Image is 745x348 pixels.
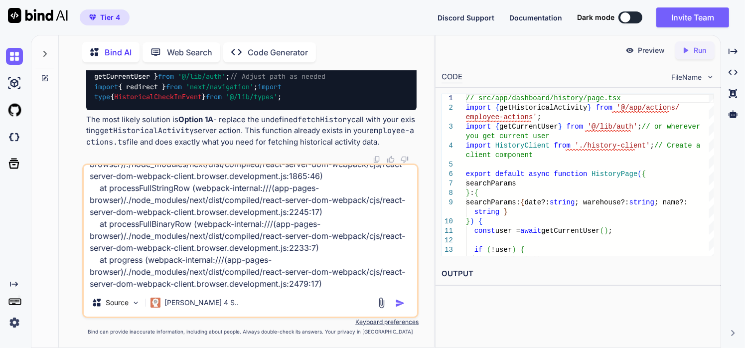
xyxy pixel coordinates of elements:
[442,160,453,170] div: 5
[470,217,474,225] span: )
[672,72,702,82] span: FileName
[537,255,541,263] span: )
[521,198,525,206] span: {
[442,198,453,207] div: 9
[625,46,634,55] img: preview
[376,297,387,309] img: attachment
[495,123,499,131] span: {
[6,102,23,119] img: githubLight
[509,13,562,22] span: Documentation
[6,48,23,65] img: chat
[442,122,453,132] div: 3
[495,170,525,178] span: default
[100,12,120,22] span: Tier 4
[521,227,542,235] span: await
[470,189,474,197] span: :
[82,318,419,326] p: Keyboard preferences
[94,93,110,102] span: type
[387,156,395,164] img: like
[94,61,402,102] code: { getHistoricalActivity } ; { getCurrentUser } ; { redirect } ; { } ;
[105,46,132,58] p: Bind AI
[500,255,504,263] span: (
[466,198,520,206] span: searchParams:
[504,255,537,263] span: '/login'
[642,123,701,131] span: // or wherever
[474,227,495,235] span: const
[558,123,562,131] span: }
[166,82,182,91] span: from
[600,227,604,235] span: (
[82,328,419,336] p: Bind can provide inaccurate information, including about people. Always double-check its answers....
[94,82,118,91] span: import
[401,156,409,164] img: dislike
[656,7,729,27] button: Invite Team
[588,104,592,112] span: }
[442,103,453,113] div: 2
[509,12,562,23] button: Documentation
[466,94,621,102] span: // src/app/dashboard/history/page.tsx
[442,245,453,255] div: 13
[504,208,508,216] span: }
[466,217,470,225] span: }
[8,8,68,23] img: Bind AI
[164,298,239,308] p: [PERSON_NAME] 4 S..
[474,246,483,254] span: if
[466,255,499,263] span: redirect
[542,227,600,235] span: getCurrentUser
[567,123,584,131] span: from
[694,45,707,55] p: Run
[373,156,381,164] img: copy
[442,179,453,188] div: 7
[6,129,23,146] img: darkCloudIdeIcon
[89,14,96,20] img: premium
[542,255,546,263] span: ;
[588,123,638,131] span: '@/lib/auth'
[487,246,491,254] span: (
[86,114,417,148] p: The most likely solution is - replace the undefined call with your existing server action. This f...
[258,82,282,91] span: import
[167,46,212,58] p: Web Search
[436,262,720,286] h2: OUTPUT
[575,198,629,206] span: ; warehouse?:
[655,198,688,206] span: ; name?:
[150,298,160,308] img: Claude 4 Sonnet
[479,217,483,225] span: {
[442,226,453,236] div: 11
[495,104,499,112] span: {
[466,104,491,112] span: import
[491,246,512,254] span: !user
[6,75,23,92] img: ai-studio
[438,12,494,23] button: Discord Support
[495,227,520,235] span: user =
[442,170,453,179] div: 6
[466,123,491,131] span: import
[537,113,541,121] span: ;
[114,93,202,102] span: HistoricalCheckInEvent
[178,115,213,124] strong: Option 1A
[395,298,405,308] img: icon
[86,126,414,147] code: employee-actions.ts
[629,198,654,206] span: string
[577,12,614,22] span: Dark mode
[226,93,278,102] span: '@/lib/types'
[550,198,575,206] span: string
[100,126,194,136] code: getHistoricalActivity
[554,142,571,150] span: from
[6,314,23,331] img: settings
[466,142,491,150] span: import
[495,142,550,150] span: HistoryClient
[132,299,140,307] img: Pick Models
[521,246,525,254] span: {
[638,45,665,55] p: Preview
[466,151,533,159] span: client component
[575,142,650,150] span: './history-client'
[442,94,453,103] div: 1
[178,72,226,81] span: '@/lib/auth'
[442,188,453,198] div: 8
[298,115,351,125] code: fetchHistory
[442,217,453,226] div: 10
[466,113,537,121] span: employee-actions'
[466,179,516,187] span: searchParams
[617,104,680,112] span: '@/app/actions/
[512,246,516,254] span: )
